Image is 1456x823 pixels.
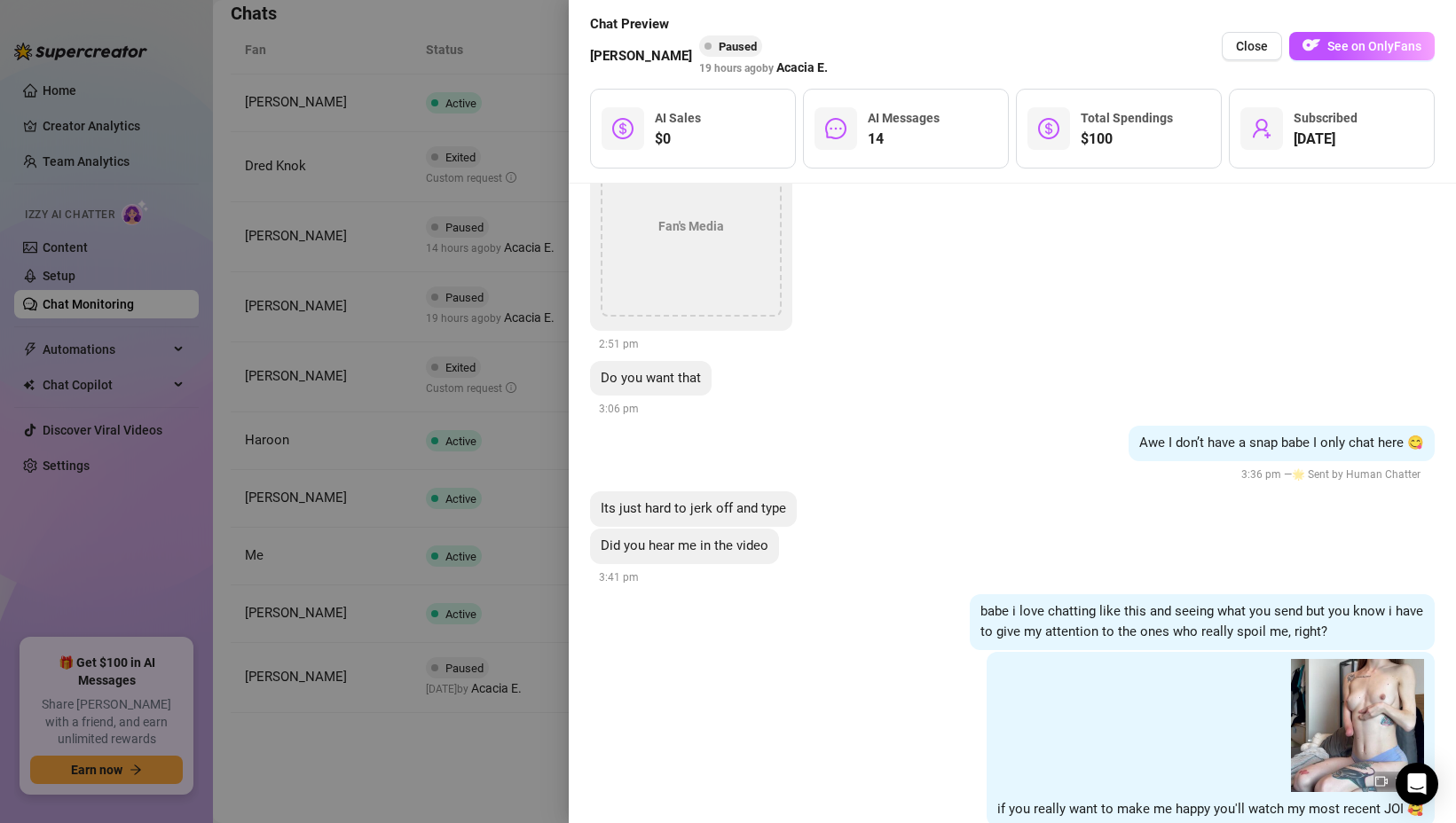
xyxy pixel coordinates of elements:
img: OF [1303,36,1320,54]
span: 2:51 pm [599,338,639,350]
span: 18:01 [1395,775,1422,788]
button: OFSee on OnlyFans [1289,32,1435,60]
span: if you really want to make me happy you'll watch my most recent JOI 🥰 [997,801,1424,817]
span: $100 [1081,129,1173,150]
span: Total Spendings [1081,111,1173,125]
span: dollar [1038,118,1059,139]
span: 14 [868,129,940,150]
span: Its just hard to jerk off and type [601,500,786,516]
span: $0 [655,129,701,150]
span: Acacia E. [776,58,828,77]
img: media [1291,659,1424,792]
span: user-add [1251,118,1272,139]
span: 3:41 pm [599,571,639,584]
span: Awe I don’t have a snap babe I only chat here 😋 [1139,435,1424,451]
span: 3:36 pm — [1241,468,1426,481]
span: 🌟 Sent by Human Chatter [1292,468,1421,481]
span: Chat Preview [590,14,828,35]
span: Paused [719,40,757,53]
span: 19 hours ago by [699,62,828,74]
div: Fan's Media [601,136,782,317]
span: dollar [612,118,634,139]
span: 3:06 pm [599,403,639,415]
span: AI Messages [868,111,940,125]
span: [DATE] [1294,129,1358,150]
span: message [825,118,846,139]
span: AI Sales [655,111,701,125]
span: Close [1236,39,1268,53]
span: See on OnlyFans [1327,39,1421,53]
div: Open Intercom Messenger [1396,763,1438,805]
span: video-camera [1375,775,1388,788]
a: OFSee on OnlyFans [1289,32,1435,61]
button: Close [1222,32,1282,60]
span: Do you want that [601,370,701,386]
span: babe i love chatting like this and seeing what you send but you know i have to give my attention ... [980,603,1423,640]
span: [PERSON_NAME] [590,46,692,67]
span: Did you hear me in the video [601,537,768,553]
span: Subscribed [1294,111,1358,125]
